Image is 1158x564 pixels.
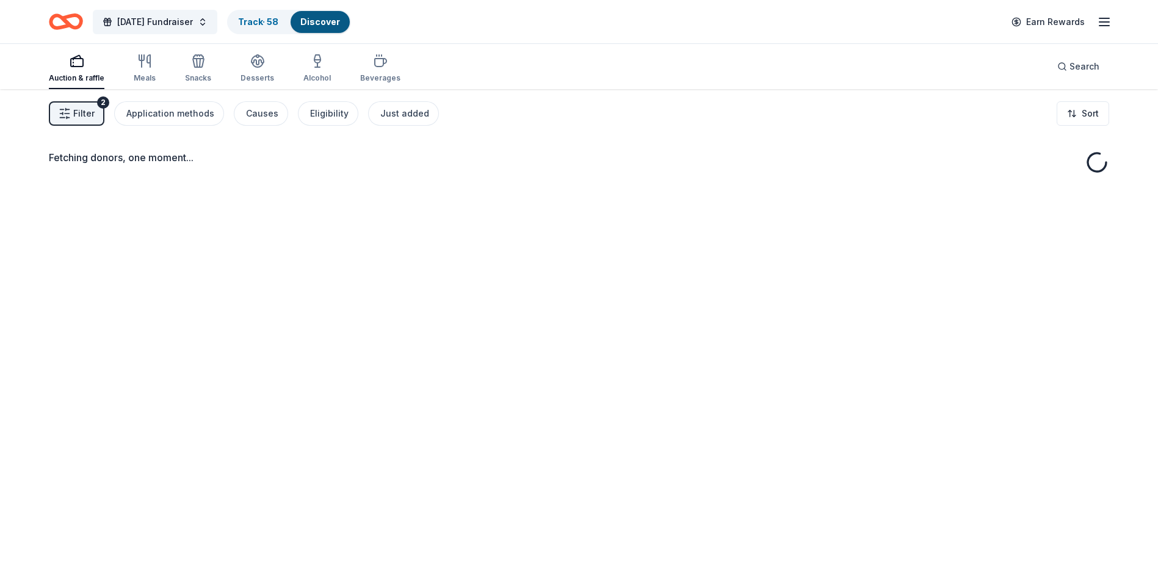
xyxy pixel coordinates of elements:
[360,73,400,83] div: Beverages
[227,10,351,34] button: Track· 58Discover
[368,101,439,126] button: Just added
[246,106,278,121] div: Causes
[1057,101,1109,126] button: Sort
[185,49,211,89] button: Snacks
[134,73,156,83] div: Meals
[241,49,274,89] button: Desserts
[49,150,1109,165] div: Fetching donors, one moment...
[1004,11,1092,33] a: Earn Rewards
[238,16,278,27] a: Track· 58
[298,101,358,126] button: Eligibility
[303,49,331,89] button: Alcohol
[134,49,156,89] button: Meals
[49,7,83,36] a: Home
[93,10,217,34] button: [DATE] Fundraiser
[1048,54,1109,79] button: Search
[117,15,193,29] span: [DATE] Fundraiser
[49,73,104,83] div: Auction & raffle
[73,106,95,121] span: Filter
[114,101,224,126] button: Application methods
[303,73,331,83] div: Alcohol
[1069,59,1099,74] span: Search
[185,73,211,83] div: Snacks
[1082,106,1099,121] span: Sort
[360,49,400,89] button: Beverages
[300,16,340,27] a: Discover
[380,106,429,121] div: Just added
[310,106,349,121] div: Eligibility
[49,101,104,126] button: Filter2
[126,106,214,121] div: Application methods
[241,73,274,83] div: Desserts
[234,101,288,126] button: Causes
[49,49,104,89] button: Auction & raffle
[97,96,109,109] div: 2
